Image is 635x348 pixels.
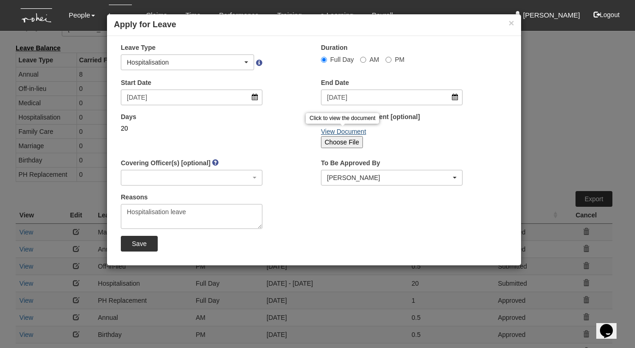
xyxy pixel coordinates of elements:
[321,158,380,168] label: To Be Approved By
[306,113,379,124] div: Click to view the document
[369,56,379,63] span: AM
[321,128,366,135] a: View Document
[327,173,451,182] div: [PERSON_NAME]
[321,136,363,148] input: Choose File
[321,78,349,87] label: End Date
[596,311,626,339] iframe: chat widget
[321,43,348,52] label: Duration
[127,58,243,67] div: Hospitalisation
[121,158,210,168] label: Covering Officer(s) [optional]
[395,56,404,63] span: PM
[121,90,262,105] input: d/m/yyyy
[509,18,514,28] button: ×
[321,90,463,105] input: d/m/yyyy
[121,43,155,52] label: Leave Type
[121,192,148,202] label: Reasons
[121,204,262,229] textarea: Hospitalisation leave
[114,20,176,29] b: Apply for Leave
[121,236,158,252] input: Save
[330,56,354,63] span: Full Day
[121,124,262,133] div: 20
[321,170,463,186] button: Denise Aragon
[121,112,136,121] label: Days
[121,54,254,70] button: Hospitalisation
[121,78,151,87] label: Start Date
